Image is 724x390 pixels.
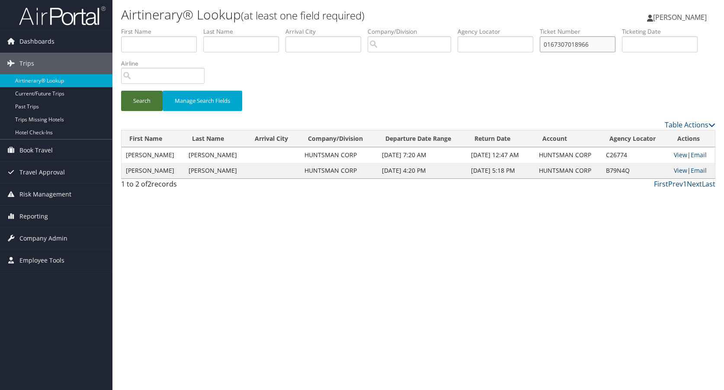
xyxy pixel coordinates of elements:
td: [DATE] 5:18 PM [467,163,535,178]
span: Company Admin [19,228,67,249]
label: Last Name [203,27,285,36]
span: Dashboards [19,31,54,52]
td: HUNTSMAN CORP [535,147,602,163]
td: | [670,163,715,178]
span: Reporting [19,206,48,227]
a: Table Actions [665,120,715,130]
a: Email [691,166,707,174]
th: Company/Division [300,130,378,147]
th: Last Name: activate to sort column ascending [184,130,247,147]
td: HUNTSMAN CORP [300,147,378,163]
label: Airline [121,59,211,68]
a: Next [687,179,702,189]
th: Actions [670,130,715,147]
label: First Name [121,27,203,36]
th: Account: activate to sort column ascending [535,130,602,147]
span: Book Travel [19,140,53,161]
td: [DATE] 4:20 PM [378,163,467,178]
a: View [674,166,687,174]
span: Trips [19,53,34,74]
td: [PERSON_NAME] [184,147,247,163]
label: Ticketing Date [622,27,704,36]
td: [PERSON_NAME] [184,163,247,178]
td: [DATE] 7:20 AM [378,147,467,163]
td: C26774 [602,147,670,163]
button: Manage Search Fields [163,91,242,111]
td: [PERSON_NAME] [122,163,184,178]
th: Return Date: activate to sort column ascending [467,130,535,147]
div: 1 to 2 of records [121,179,260,193]
span: 2 [147,179,151,189]
a: Email [691,151,707,159]
span: Travel Approval [19,162,65,183]
td: | [670,147,715,163]
td: HUNTSMAN CORP [535,163,602,178]
span: Risk Management [19,184,71,205]
button: Search [121,91,163,111]
label: Agency Locator [458,27,540,36]
td: [DATE] 12:47 AM [467,147,535,163]
a: 1 [683,179,687,189]
th: First Name: activate to sort column ascending [122,130,184,147]
label: Arrival City [285,27,368,36]
a: [PERSON_NAME] [647,4,715,30]
img: airportal-logo.png [19,6,106,26]
td: B79N4Q [602,163,670,178]
th: Arrival City: activate to sort column ascending [247,130,301,147]
h1: Airtinerary® Lookup [121,6,517,24]
td: [PERSON_NAME] [122,147,184,163]
span: Employee Tools [19,250,64,271]
label: Company/Division [368,27,458,36]
th: Agency Locator: activate to sort column ascending [602,130,670,147]
a: First [654,179,668,189]
a: Last [702,179,715,189]
label: Ticket Number [540,27,622,36]
a: Prev [668,179,683,189]
th: Departure Date Range: activate to sort column ascending [378,130,467,147]
small: (at least one field required) [241,8,365,22]
span: [PERSON_NAME] [653,13,707,22]
a: View [674,151,687,159]
td: HUNTSMAN CORP [300,163,378,178]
